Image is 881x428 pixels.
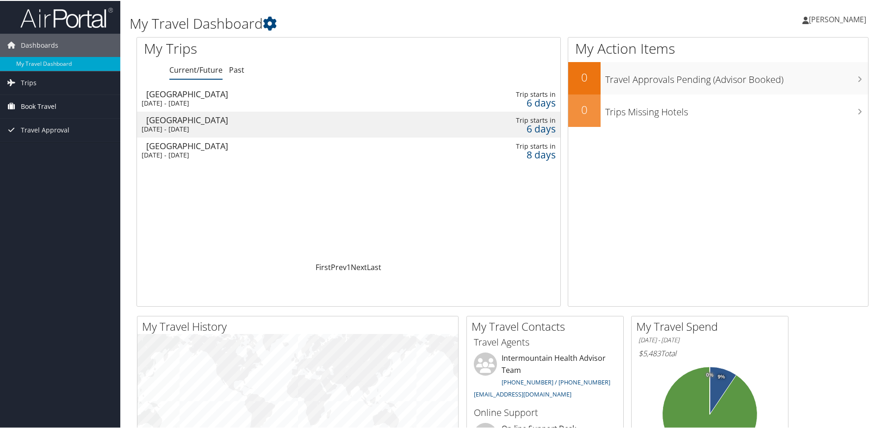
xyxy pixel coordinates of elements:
[142,318,458,334] h2: My Travel History
[568,38,868,57] h1: My Action Items
[474,405,616,418] h3: Online Support
[639,347,781,358] h6: Total
[718,373,725,379] tspan: 9%
[706,371,713,377] tspan: 0%
[568,94,868,126] a: 0Trips Missing Hotels
[146,89,408,97] div: [GEOGRAPHIC_DATA]
[347,261,351,271] a: 1
[331,261,347,271] a: Prev
[460,150,555,158] div: 8 days
[142,98,403,107] div: [DATE] - [DATE]
[21,94,56,117] span: Book Travel
[502,377,610,385] a: [PHONE_NUMBER] / [PHONE_NUMBER]
[144,38,377,57] h1: My Trips
[605,68,868,85] h3: Travel Approvals Pending (Advisor Booked)
[316,261,331,271] a: First
[146,115,408,123] div: [GEOGRAPHIC_DATA]
[474,389,571,397] a: [EMAIL_ADDRESS][DOMAIN_NAME]
[809,13,866,24] span: [PERSON_NAME]
[21,118,69,141] span: Travel Approval
[142,124,403,132] div: [DATE] - [DATE]
[351,261,367,271] a: Next
[460,141,555,150] div: Trip starts in
[21,70,37,94] span: Trips
[169,64,223,74] a: Current/Future
[469,352,621,401] li: Intermountain Health Advisor Team
[568,61,868,94] a: 0Travel Approvals Pending (Advisor Booked)
[20,6,113,28] img: airportal-logo.png
[639,335,781,344] h6: [DATE] - [DATE]
[472,318,623,334] h2: My Travel Contacts
[142,150,403,158] div: [DATE] - [DATE]
[229,64,244,74] a: Past
[568,101,601,117] h2: 0
[21,33,58,56] span: Dashboards
[460,98,555,106] div: 6 days
[636,318,788,334] h2: My Travel Spend
[568,69,601,84] h2: 0
[639,347,661,358] span: $5,483
[605,100,868,118] h3: Trips Missing Hotels
[367,261,381,271] a: Last
[460,124,555,132] div: 6 days
[474,335,616,348] h3: Travel Agents
[130,13,627,32] h1: My Travel Dashboard
[146,141,408,149] div: [GEOGRAPHIC_DATA]
[802,5,875,32] a: [PERSON_NAME]
[460,115,555,124] div: Trip starts in
[460,89,555,98] div: Trip starts in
